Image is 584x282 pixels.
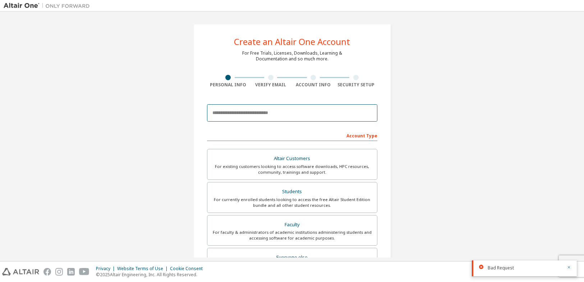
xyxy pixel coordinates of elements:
span: Bad Request [488,265,514,271]
div: For currently enrolled students looking to access the free Altair Student Edition bundle and all ... [212,197,373,208]
div: For faculty & administrators of academic institutions administering students and accessing softwa... [212,229,373,241]
img: altair_logo.svg [2,268,39,276]
img: Altair One [4,2,93,9]
div: Account Info [292,82,335,88]
div: Altair Customers [212,154,373,164]
div: Website Terms of Use [117,266,170,272]
p: © 2025 Altair Engineering, Inc. All Rights Reserved. [96,272,207,278]
div: Account Type [207,129,377,141]
div: Cookie Consent [170,266,207,272]
div: Students [212,187,373,197]
div: Security Setup [335,82,377,88]
div: Create an Altair One Account [234,37,350,46]
img: linkedin.svg [67,268,75,276]
img: facebook.svg [43,268,51,276]
img: youtube.svg [79,268,89,276]
div: Privacy [96,266,117,272]
div: For Free Trials, Licenses, Downloads, Learning & Documentation and so much more. [242,50,342,62]
img: instagram.svg [55,268,63,276]
div: Personal Info [207,82,250,88]
div: Everyone else [212,253,373,263]
div: For existing customers looking to access software downloads, HPC resources, community, trainings ... [212,164,373,175]
div: Verify Email [249,82,292,88]
div: Faculty [212,220,373,230]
